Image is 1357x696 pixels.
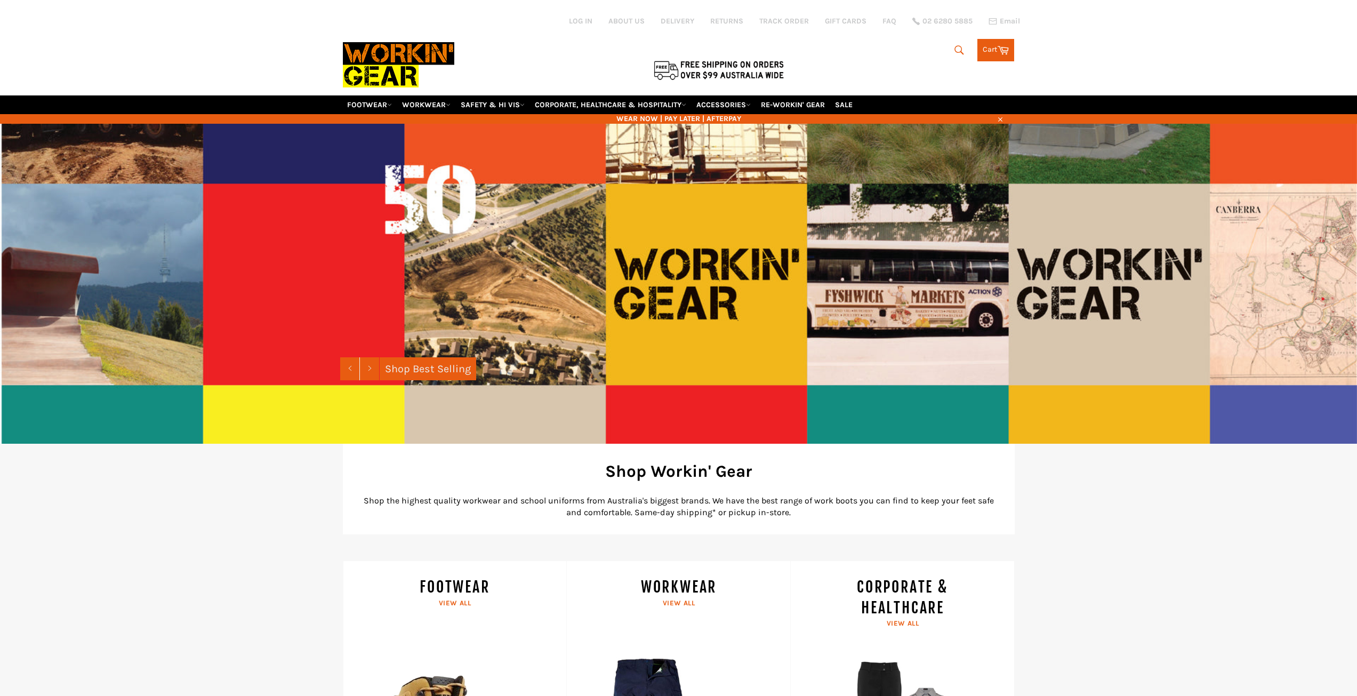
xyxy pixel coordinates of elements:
[569,17,592,26] a: Log in
[359,495,999,518] p: Shop the highest quality workwear and school uniforms from Australia's biggest brands. We have th...
[380,357,476,380] a: Shop Best Selling
[1000,18,1020,25] span: Email
[825,16,866,26] a: GIFT CARDS
[922,18,973,25] span: 02 6280 5885
[343,95,396,114] a: FOOTWEAR
[757,95,829,114] a: RE-WORKIN' GEAR
[343,35,454,95] img: Workin Gear leaders in Workwear, Safety Boots, PPE, Uniforms. Australia's No.1 in Workwear
[608,16,645,26] a: ABOUT US
[359,460,999,483] h2: Shop Workin' Gear
[343,114,1015,124] span: WEAR NOW | PAY LATER | AFTERPAY
[977,39,1014,61] a: Cart
[882,16,896,26] a: FAQ
[661,16,694,26] a: DELIVERY
[710,16,743,26] a: RETURNS
[398,95,455,114] a: WORKWEAR
[912,18,973,25] a: 02 6280 5885
[831,95,857,114] a: SALE
[759,16,809,26] a: TRACK ORDER
[456,95,529,114] a: SAFETY & HI VIS
[531,95,690,114] a: CORPORATE, HEALTHCARE & HOSPITALITY
[989,17,1020,26] a: Email
[652,59,785,81] img: Flat $9.95 shipping Australia wide
[692,95,755,114] a: ACCESSORIES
